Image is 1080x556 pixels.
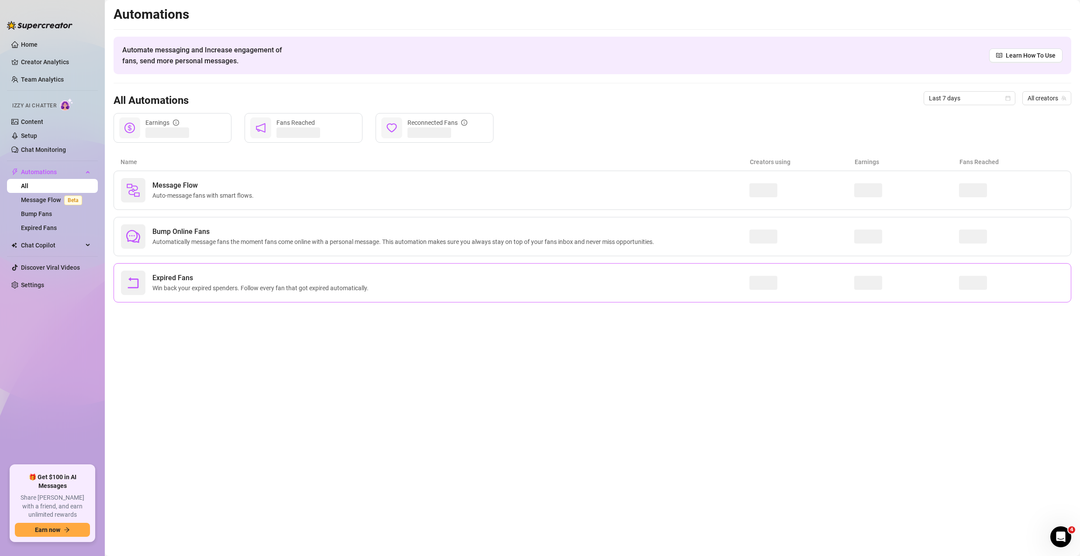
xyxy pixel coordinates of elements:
[21,41,38,48] a: Home
[145,118,179,127] div: Earnings
[121,157,750,167] article: Name
[21,132,37,139] a: Setup
[15,473,90,490] span: 🎁 Get $100 in AI Messages
[124,123,135,133] span: dollar
[21,210,52,217] a: Bump Fans
[126,230,140,244] span: comment
[7,21,72,30] img: logo-BBDzfeDw.svg
[21,238,83,252] span: Chat Copilot
[12,102,56,110] span: Izzy AI Chatter
[152,273,372,283] span: Expired Fans
[21,196,86,203] a: Message FlowBeta
[152,180,257,191] span: Message Flow
[152,283,372,293] span: Win back your expired spenders. Follow every fan that got expired automatically.
[276,119,315,126] span: Fans Reached
[855,157,959,167] article: Earnings
[21,146,66,153] a: Chat Monitoring
[959,157,1064,167] article: Fans Reached
[64,527,70,533] span: arrow-right
[15,494,90,519] span: Share [PERSON_NAME] with a friend, and earn unlimited rewards
[1068,526,1075,533] span: 4
[21,165,83,179] span: Automations
[64,196,82,205] span: Beta
[1050,526,1071,547] iframe: Intercom live chat
[386,123,397,133] span: heart
[126,183,140,197] img: svg%3e
[21,76,64,83] a: Team Analytics
[750,157,855,167] article: Creators using
[461,120,467,126] span: info-circle
[1005,96,1011,101] span: calendar
[15,523,90,537] button: Earn nowarrow-right
[1028,92,1066,105] span: All creators
[407,118,467,127] div: Reconnected Fans
[35,526,60,533] span: Earn now
[21,281,44,288] a: Settings
[126,276,140,290] span: rollback
[255,123,266,133] span: notification
[11,242,17,248] img: Chat Copilot
[929,92,1010,105] span: Last 7 days
[60,98,73,111] img: AI Chatter
[1006,51,1056,60] span: Learn How To Use
[114,6,1071,23] h2: Automations
[21,264,80,271] a: Discover Viral Videos
[21,55,91,69] a: Creator Analytics
[11,168,18,175] span: thunderbolt
[122,45,290,66] span: Automate messaging and Increase engagement of fans, send more personal messages.
[152,191,257,200] span: Auto-message fans with smart flows.
[114,94,189,108] h3: All Automations
[996,52,1002,58] span: read
[1061,96,1066,101] span: team
[21,224,57,231] a: Expired Fans
[21,118,43,125] a: Content
[152,237,658,247] span: Automatically message fans the moment fans come online with a personal message. This automation m...
[989,48,1063,62] a: Learn How To Use
[152,227,658,237] span: Bump Online Fans
[21,182,28,189] a: All
[173,120,179,126] span: info-circle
